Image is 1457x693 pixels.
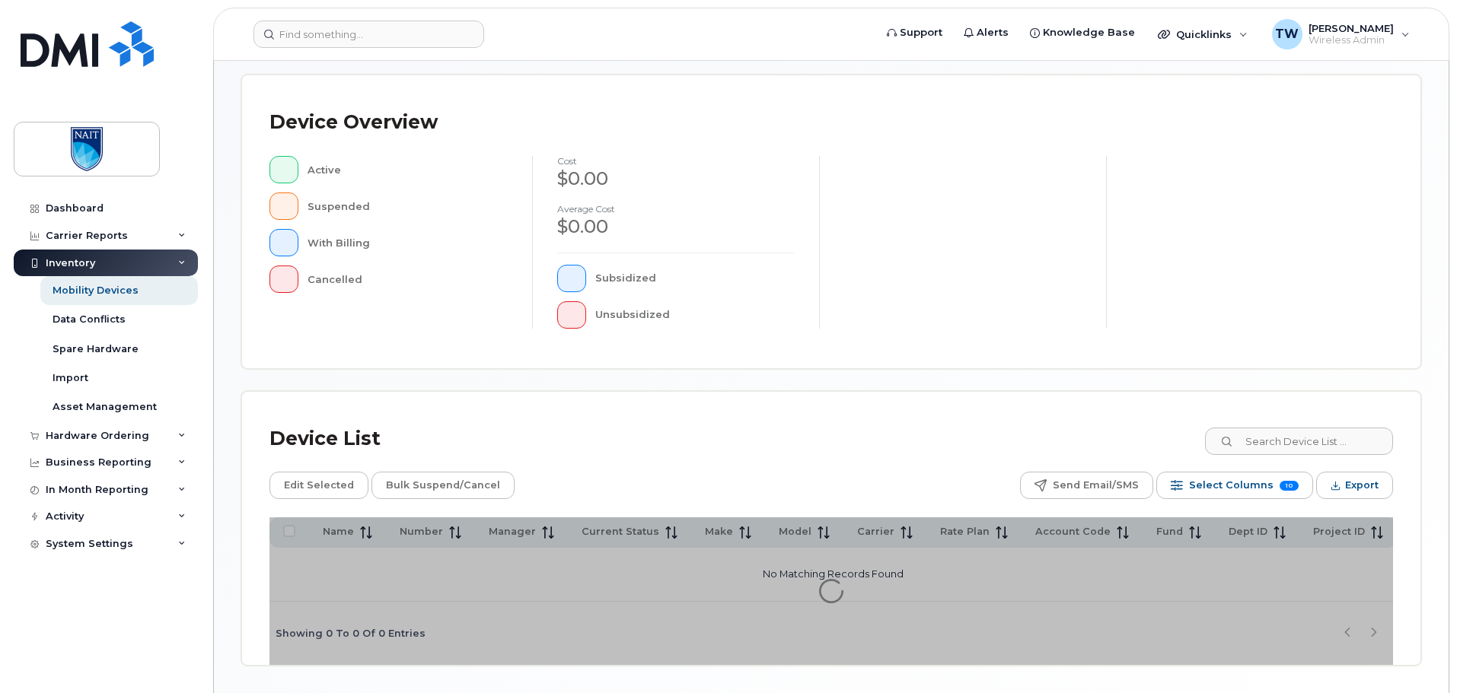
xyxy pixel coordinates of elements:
[1275,25,1299,43] span: TW
[900,25,942,40] span: Support
[1309,34,1394,46] span: Wireless Admin
[308,229,509,256] div: With Billing
[284,474,354,497] span: Edit Selected
[1205,428,1393,455] input: Search Device List ...
[557,204,795,214] h4: Average cost
[557,156,795,166] h4: cost
[1345,474,1379,497] span: Export
[269,103,438,142] div: Device Overview
[557,166,795,192] div: $0.00
[595,265,795,292] div: Subsidized
[308,265,509,293] div: Cancelled
[269,419,381,459] div: Device List
[1309,22,1394,34] span: [PERSON_NAME]
[308,192,509,220] div: Suspended
[1043,25,1135,40] span: Knowledge Base
[595,301,795,329] div: Unsubsidized
[1053,474,1139,497] span: Send Email/SMS
[1189,474,1274,497] span: Select Columns
[557,214,795,240] div: $0.00
[1176,28,1232,40] span: Quicklinks
[1280,481,1299,491] span: 10
[1147,19,1258,49] div: Quicklinks
[1261,19,1420,49] div: Troy Watson
[953,17,1019,48] a: Alerts
[876,17,953,48] a: Support
[1019,17,1146,48] a: Knowledge Base
[269,472,368,499] button: Edit Selected
[1316,472,1393,499] button: Export
[1020,472,1153,499] button: Send Email/SMS
[1156,472,1313,499] button: Select Columns 10
[386,474,500,497] span: Bulk Suspend/Cancel
[308,156,509,183] div: Active
[371,472,515,499] button: Bulk Suspend/Cancel
[253,21,484,48] input: Find something...
[977,25,1009,40] span: Alerts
